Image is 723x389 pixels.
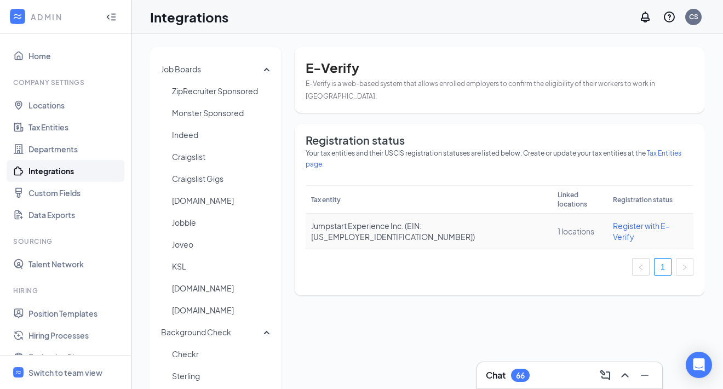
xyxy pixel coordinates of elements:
[172,146,273,168] span: Craigslist
[28,367,102,378] div: Switch to team view
[106,12,117,22] svg: Collapse
[558,226,594,236] span: 1 locations
[552,185,608,214] th: Linked locations
[516,371,525,380] div: 66
[558,226,594,237] button: 1 locations
[686,352,712,378] div: Open Intercom Messenger
[636,367,653,384] button: Minimize
[663,10,676,24] svg: QuestionInfo
[676,258,693,276] button: right
[596,367,614,384] button: ComposeMessage
[161,327,231,337] span: Background Check
[607,185,682,214] th: Registration status
[28,346,122,368] a: Evaluation Plan
[13,78,120,87] div: Company Settings
[28,204,122,226] a: Data Exports
[28,182,122,204] a: Custom Fields
[28,253,122,275] a: Talent Network
[172,168,273,190] span: Craigslist Gigs
[306,148,693,170] span: Your tax entities and their USCIS registration statuses are listed below. Create or update your t...
[12,11,23,22] svg: WorkstreamLogo
[172,343,273,365] span: Checkr
[13,286,120,295] div: Hiring
[689,12,698,21] div: CS
[486,369,506,381] h3: Chat
[681,264,688,271] span: right
[613,221,669,242] span: Register with E-Verify
[15,369,22,376] svg: WorkstreamLogo
[172,255,273,277] span: KSL
[638,264,644,271] span: left
[306,185,552,214] th: Tax entity
[28,45,122,67] a: Home
[28,302,122,324] a: Position Templates
[655,259,671,275] a: 1
[172,80,273,102] span: ZipRecruiter Sponsored
[172,233,273,255] span: Joveo
[172,211,273,233] span: Jobble
[13,237,120,246] div: Sourcing
[654,258,672,276] li: 1
[676,258,693,276] li: Next Page
[306,58,693,77] h3: E-Verify
[632,258,650,276] li: Previous Page
[311,220,547,242] div: Jumpstart Experience Inc. (EIN: [US_EMPLOYER_IDENTIFICATION_NUMBER])
[616,367,634,384] button: ChevronUp
[639,10,652,24] svg: Notifications
[638,369,651,382] svg: Minimize
[172,299,273,321] span: [DOMAIN_NAME]
[618,369,632,382] svg: ChevronUp
[632,258,650,276] button: left
[306,79,655,100] span: E-Verify is a web-based system that allows enrolled employers to confirm the eligibility of their...
[172,124,273,146] span: Indeed
[172,102,273,124] span: Monster Sponsored
[306,135,693,146] span: Registration status
[172,277,273,299] span: [DOMAIN_NAME]
[28,94,122,116] a: Locations
[599,369,612,382] svg: ComposeMessage
[150,8,228,26] h1: Integrations
[28,160,122,182] a: Integrations
[28,138,122,160] a: Departments
[28,116,122,138] a: Tax Entities
[28,324,122,346] a: Hiring Processes
[172,190,273,211] span: [DOMAIN_NAME]
[31,12,96,22] div: ADMIN
[172,365,273,387] span: Sterling
[161,64,201,74] span: Job Boards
